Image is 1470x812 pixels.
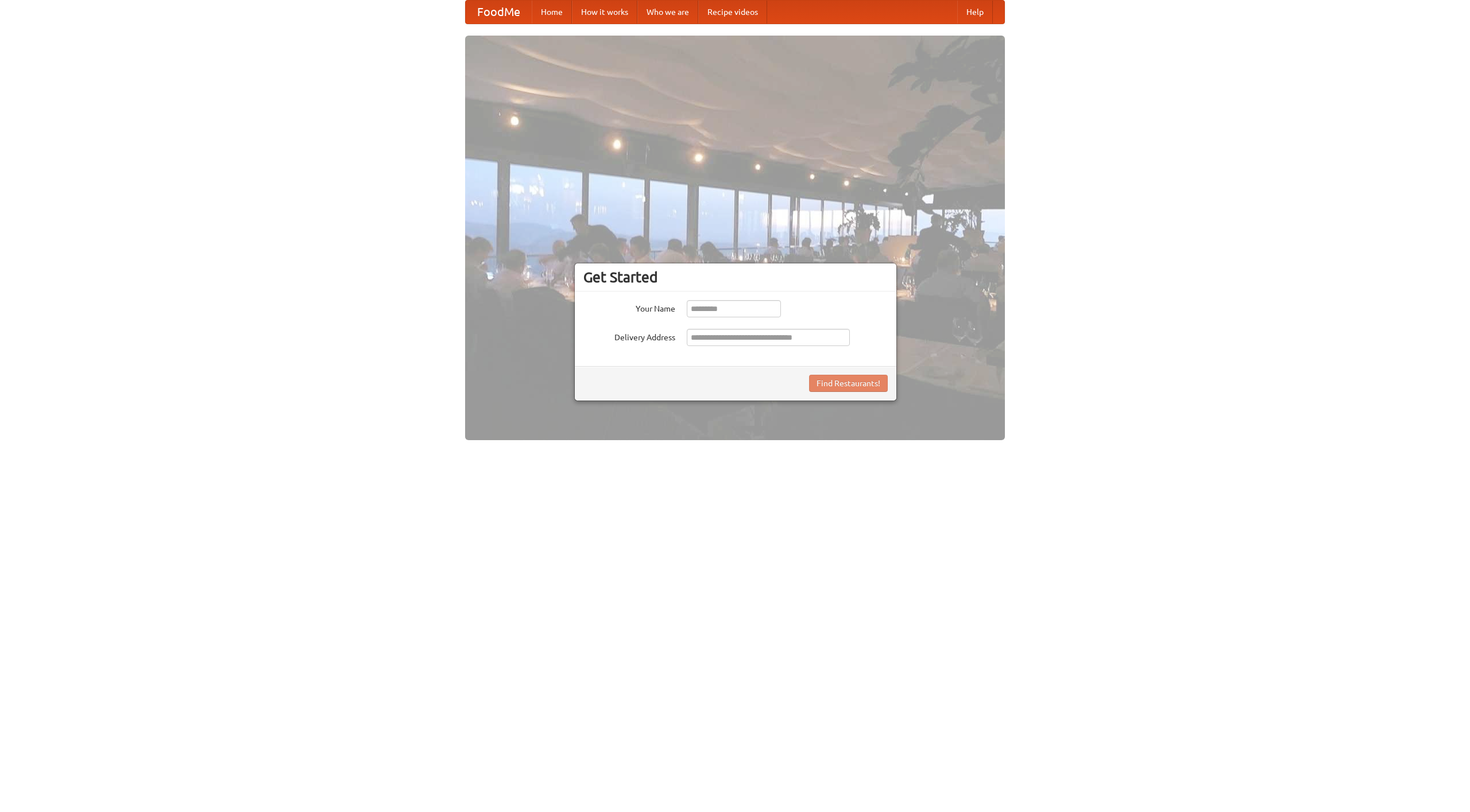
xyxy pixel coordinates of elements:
button: Find Restaurants! [809,375,888,392]
a: Home [532,1,572,24]
a: How it works [572,1,637,24]
a: Help [957,1,993,24]
label: Delivery Address [583,329,675,343]
label: Your Name [583,300,675,314]
a: Recipe videos [698,1,767,24]
h3: Get Started [583,269,888,286]
a: Who we are [637,1,698,24]
a: FoodMe [466,1,532,24]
